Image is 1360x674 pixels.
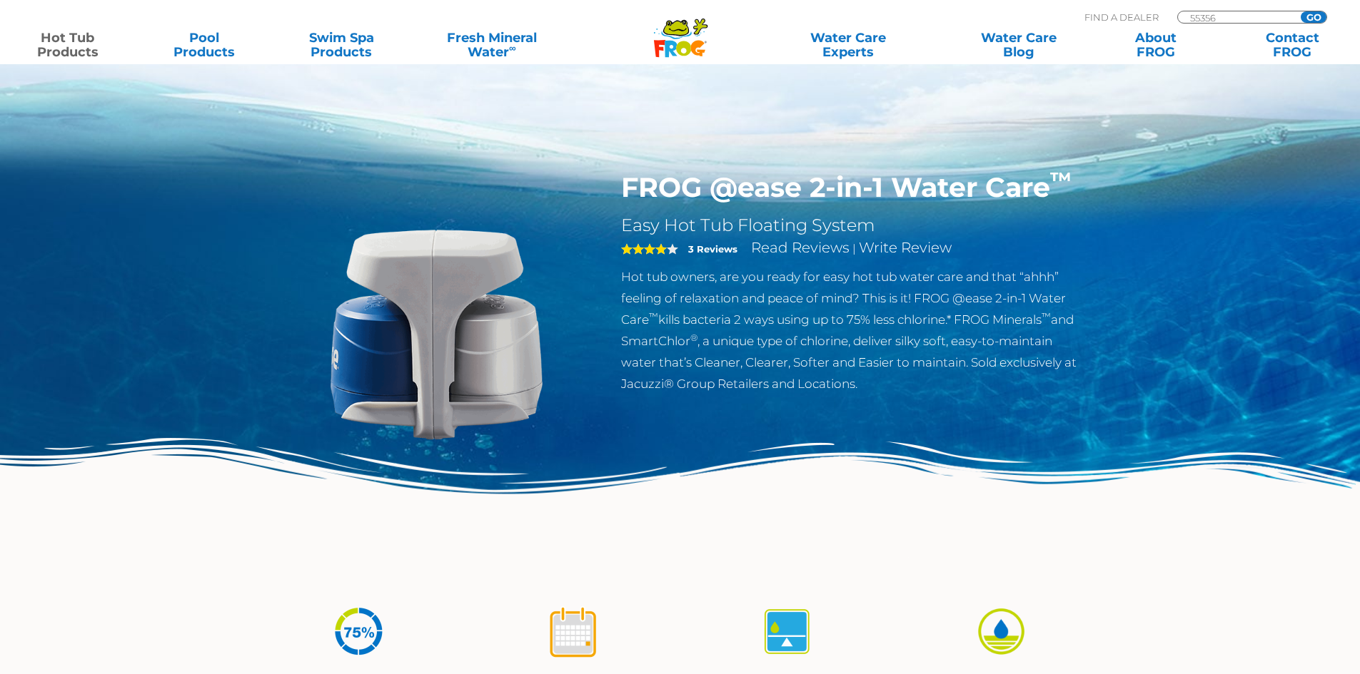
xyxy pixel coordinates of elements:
[273,171,600,498] img: @ease-2-in-1-Holder-v2.png
[546,605,600,658] img: icon-atease-shock-once
[760,605,814,658] img: icon-atease-self-regulates
[852,242,856,255] span: |
[751,239,850,256] a: Read Reviews
[621,171,1087,204] h1: FROG @ease 2-in-1 Water Care
[1102,31,1209,59] a: AboutFROG
[425,31,558,59] a: Fresh MineralWater∞
[1050,167,1072,192] sup: ™
[1189,11,1285,24] input: Zip Code Form
[621,215,1087,236] h2: Easy Hot Tub Floating System
[621,243,667,255] span: 4
[14,31,121,59] a: Hot TubProducts
[151,31,258,59] a: PoolProducts
[1042,311,1051,322] sup: ™
[332,605,386,658] img: icon-atease-75percent-less
[965,31,1072,59] a: Water CareBlog
[1301,11,1326,23] input: GO
[288,31,395,59] a: Swim SpaProducts
[859,239,952,256] a: Write Review
[649,311,658,322] sup: ™
[974,605,1028,658] img: icon-atease-easy-on
[762,31,935,59] a: Water CareExperts
[1239,31,1346,59] a: ContactFROG
[1084,11,1159,24] p: Find A Dealer
[621,266,1087,394] p: Hot tub owners, are you ready for easy hot tub water care and that “ahhh” feeling of relaxation a...
[690,332,697,343] sup: ®
[509,42,516,53] sup: ∞
[688,243,737,255] strong: 3 Reviews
